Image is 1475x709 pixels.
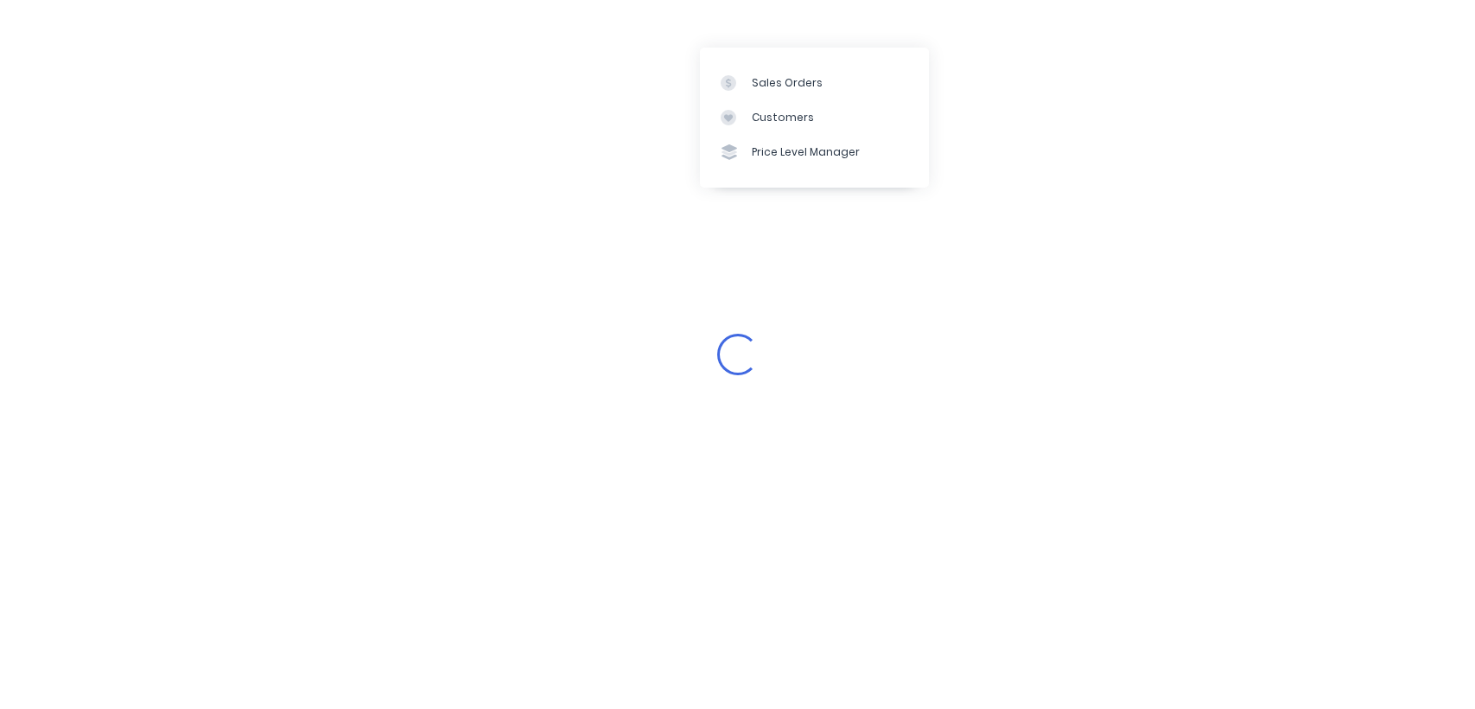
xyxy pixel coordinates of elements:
[700,100,929,135] a: Customers
[752,110,814,125] div: Customers
[752,75,823,91] div: Sales Orders
[752,144,860,160] div: Price Level Manager
[700,135,929,169] a: Price Level Manager
[700,65,929,99] a: Sales Orders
